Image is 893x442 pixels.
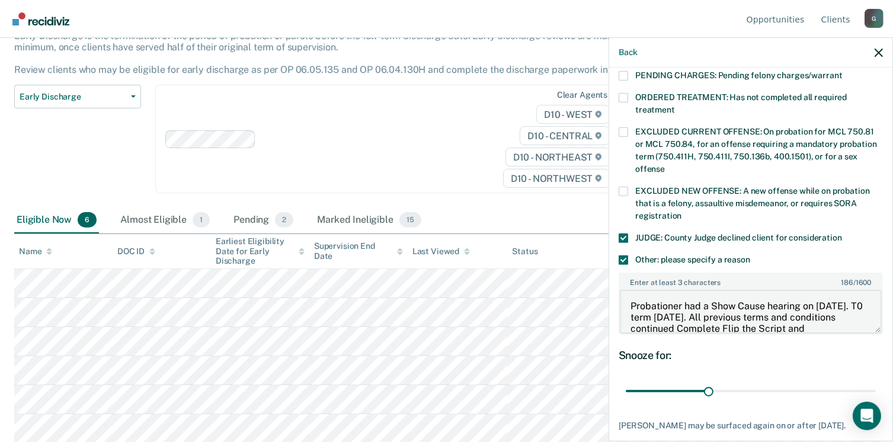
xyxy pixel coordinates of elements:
div: Almost Eligible [118,207,212,233]
span: 186 [841,278,853,287]
span: Other: please specify a reason [635,255,750,264]
div: Supervision End Date [314,241,403,261]
span: PENDING CHARGES: Pending felony charges/warrant [635,71,842,80]
p: Early Discharge is the termination of the period of probation or parole before the full-term disc... [14,30,651,76]
span: JUDGE: County Judge declined client for consideration [635,233,842,242]
span: D10 - WEST [536,105,610,124]
div: [PERSON_NAME] may be surfaced again on or after [DATE]. [619,421,883,431]
span: 2 [275,212,293,228]
span: EXCLUDED NEW OFFENSE: A new offense while on probation that is a felony, assaultive misdemeanor, ... [635,186,869,220]
div: Status [512,246,537,257]
span: D10 - NORTHWEST [503,169,610,188]
div: Open Intercom Messenger [853,402,881,430]
div: Clear agents [557,90,607,100]
span: 1 [193,212,210,228]
div: Marked Ineligible [315,207,423,233]
img: Recidiviz [12,12,69,25]
button: Back [619,47,638,57]
span: / 1600 [841,278,871,287]
div: Name [19,246,52,257]
span: EXCLUDED CURRENT OFFENSE: On probation for MCL 750.81 or MCL 750.84, for an offense requiring a m... [635,127,876,174]
button: Profile dropdown button [865,9,884,28]
div: Earliest Eligibility Date for Early Discharge [216,236,305,266]
div: DOC ID [117,246,155,257]
span: D10 - NORTHEAST [505,148,610,166]
div: Eligible Now [14,207,99,233]
span: 15 [399,212,421,228]
div: Pending [231,207,296,233]
span: D10 - CENTRAL [520,126,610,145]
div: Snooze for: [619,349,883,362]
span: ORDERED TREATMENT: Has not completed all required treatment [635,92,847,114]
div: G [865,9,884,28]
textarea: Probationer had a Show Cause hearing on [DATE]. T0 term [DATE]. All previous terms and conditions... [620,290,882,334]
label: Enter at least 3 characters [620,274,882,287]
span: Early Discharge [20,92,126,102]
div: Last Viewed [412,246,470,257]
span: 6 [78,212,97,228]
